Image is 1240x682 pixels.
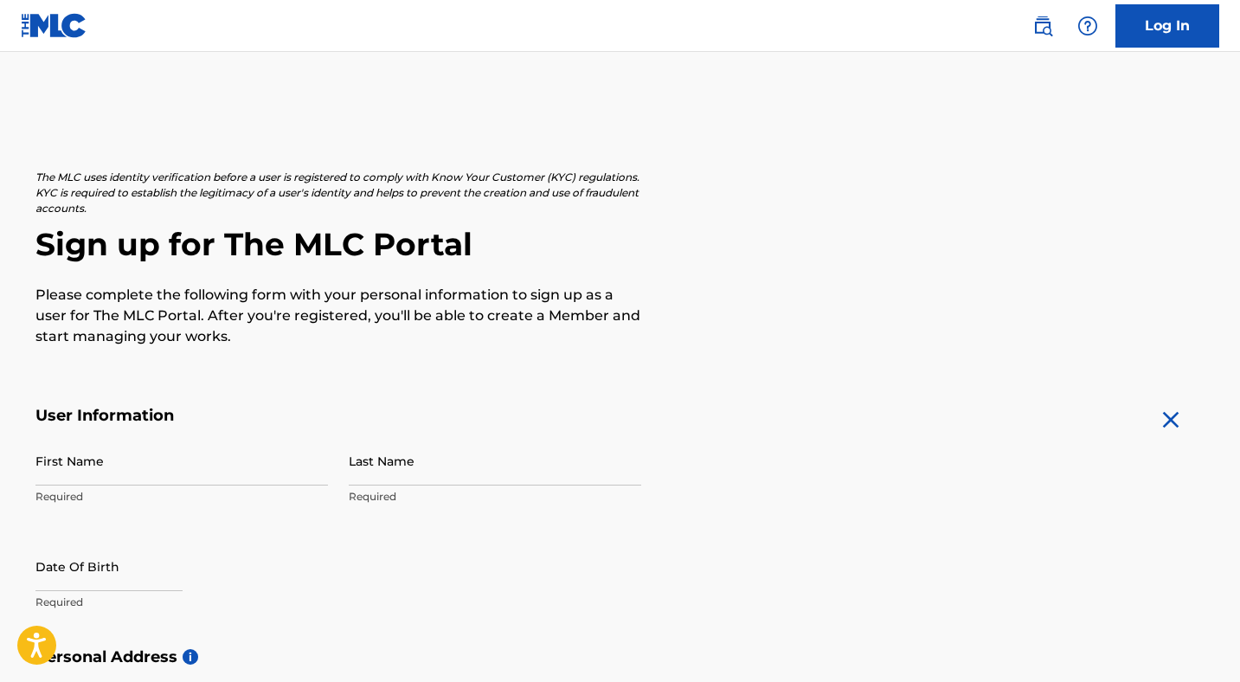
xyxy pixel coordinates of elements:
a: Public Search [1025,9,1060,43]
img: search [1032,16,1053,36]
a: Log In [1115,4,1219,48]
p: The MLC uses identity verification before a user is registered to comply with Know Your Customer ... [35,170,641,216]
p: Required [35,489,328,505]
img: help [1077,16,1098,36]
img: MLC Logo [21,13,87,38]
div: Help [1070,9,1105,43]
h2: Sign up for The MLC Portal [35,225,1205,264]
p: Required [349,489,641,505]
span: i [183,649,198,665]
img: close [1157,406,1185,434]
p: Required [35,595,328,610]
h5: User Information [35,406,641,426]
h5: Personal Address [35,647,1205,667]
p: Please complete the following form with your personal information to sign up as a user for The ML... [35,285,641,347]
